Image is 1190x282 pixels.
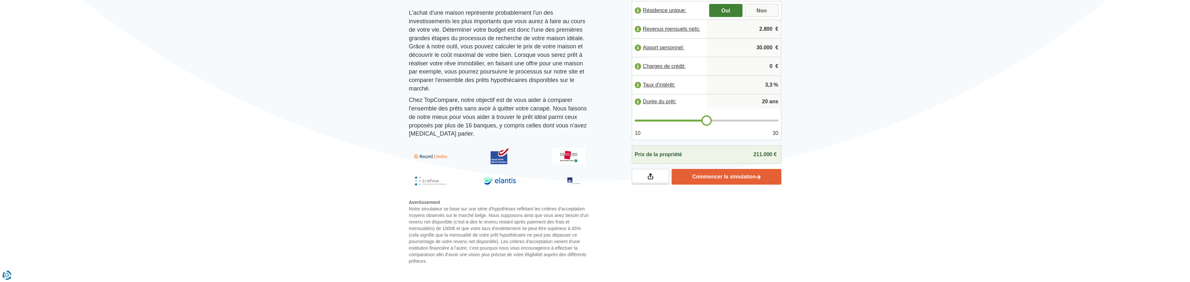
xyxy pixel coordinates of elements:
span: % [774,81,778,89]
img: Record Credits [414,148,447,165]
img: Demetris [552,148,585,165]
input: | [709,39,778,57]
label: Taux d'intérêt: [632,78,707,92]
label: Charges de crédit: [632,59,707,74]
span: Avertissement [409,199,590,206]
label: Non [745,4,778,17]
span: ans [769,98,778,106]
label: Durée du prêt: [632,94,707,109]
img: Commencer la simulation [756,174,761,180]
span: 30 [773,130,778,137]
img: Axa [560,173,585,189]
label: Résidence unique: [632,3,707,18]
p: Notre simulateur se base sur une série d'hypothèses reflétant les critères d'acceptation moyens o... [409,199,590,264]
a: Partagez vos résultats [632,169,669,185]
span: 10 [635,130,641,137]
p: Chez TopCompare, notre objectif est de vous aider à comparer l'ensemble des prêts sans avoir à qu... [409,96,590,138]
label: Apport personnel: [632,41,707,55]
label: Revenus mensuels nets: [632,22,707,36]
img: Elantis [483,173,516,189]
a: Commencer la simulation [672,169,781,185]
img: Krefima [414,173,447,189]
span: € [775,63,778,70]
p: L'achat d'une maison représente probablement l'un des investissements les plus importants que vou... [409,9,590,93]
img: BPost Banque [483,148,516,165]
input: | [709,20,778,38]
span: € [775,25,778,33]
input: | [709,58,778,75]
span: € [775,44,778,52]
input: | [709,76,778,94]
span: 211.000 € [753,152,776,157]
label: Oui [709,4,742,17]
span: Prix de la propriété [635,151,682,158]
